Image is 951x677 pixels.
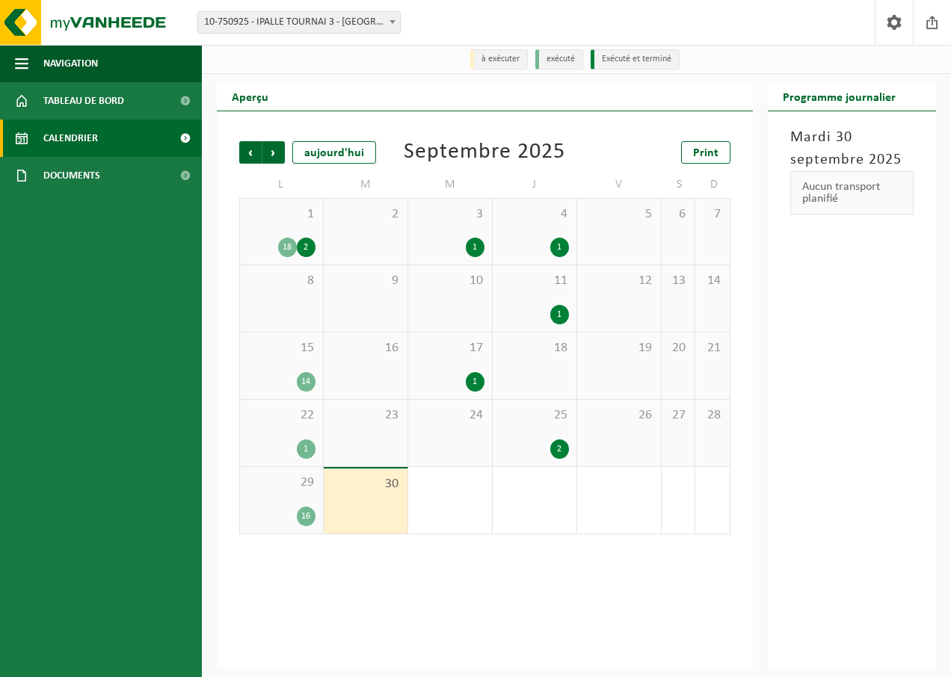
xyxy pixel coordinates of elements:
div: 1 [550,238,569,257]
span: Précédent [239,141,262,164]
div: 2 [297,238,316,257]
li: Exécuté et terminé [591,49,680,69]
span: 6 [669,206,688,223]
td: L [239,171,324,198]
span: 27 [669,407,688,424]
td: M [408,171,493,198]
span: 4 [500,206,569,223]
span: 20 [669,340,688,356]
div: 14 [297,372,316,392]
div: 18 [278,238,297,257]
td: V [577,171,662,198]
span: 25 [500,407,569,424]
td: J [493,171,577,198]
span: 2 [331,206,400,223]
span: Suivant [262,141,285,164]
span: Calendrier [43,120,98,157]
span: 3 [416,206,484,223]
span: 12 [585,273,653,289]
span: 29 [247,474,316,491]
span: Print [693,147,718,159]
h2: Programme journalier [768,81,911,111]
h2: Aperçu [217,81,283,111]
a: Print [681,141,730,164]
span: 13 [669,273,688,289]
span: 5 [585,206,653,223]
span: 17 [416,340,484,356]
div: 1 [297,439,316,459]
span: 10-750925 - IPALLE TOURNAI 3 - TOURNAI [197,11,401,34]
span: 11 [500,273,569,289]
div: Septembre 2025 [404,141,565,164]
li: exécuté [535,49,583,69]
span: 22 [247,407,316,424]
td: S [662,171,696,198]
span: 14 [703,273,721,289]
span: 26 [585,407,653,424]
div: aujourd'hui [292,141,376,164]
span: 15 [247,340,316,356]
div: 16 [297,507,316,526]
td: D [695,171,730,198]
div: 1 [550,305,569,324]
div: 1 [466,238,484,257]
li: à exécuter [470,49,528,69]
span: 19 [585,340,653,356]
span: 30 [331,476,400,492]
span: 8 [247,273,316,289]
span: 10-750925 - IPALLE TOURNAI 3 - TOURNAI [198,12,400,33]
span: 10 [416,273,484,289]
span: Documents [43,157,100,194]
span: Navigation [43,45,98,82]
span: 24 [416,407,484,424]
span: 7 [703,206,721,223]
span: 9 [331,273,400,289]
div: 2 [550,439,569,459]
span: 23 [331,407,400,424]
div: 1 [466,372,484,392]
div: Aucun transport planifié [790,171,914,214]
span: 16 [331,340,400,356]
span: Tableau de bord [43,82,124,120]
span: 28 [703,407,721,424]
td: M [324,171,408,198]
span: 18 [500,340,569,356]
span: 1 [247,206,316,223]
span: 21 [703,340,721,356]
h3: Mardi 30 septembre 2025 [790,126,914,171]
